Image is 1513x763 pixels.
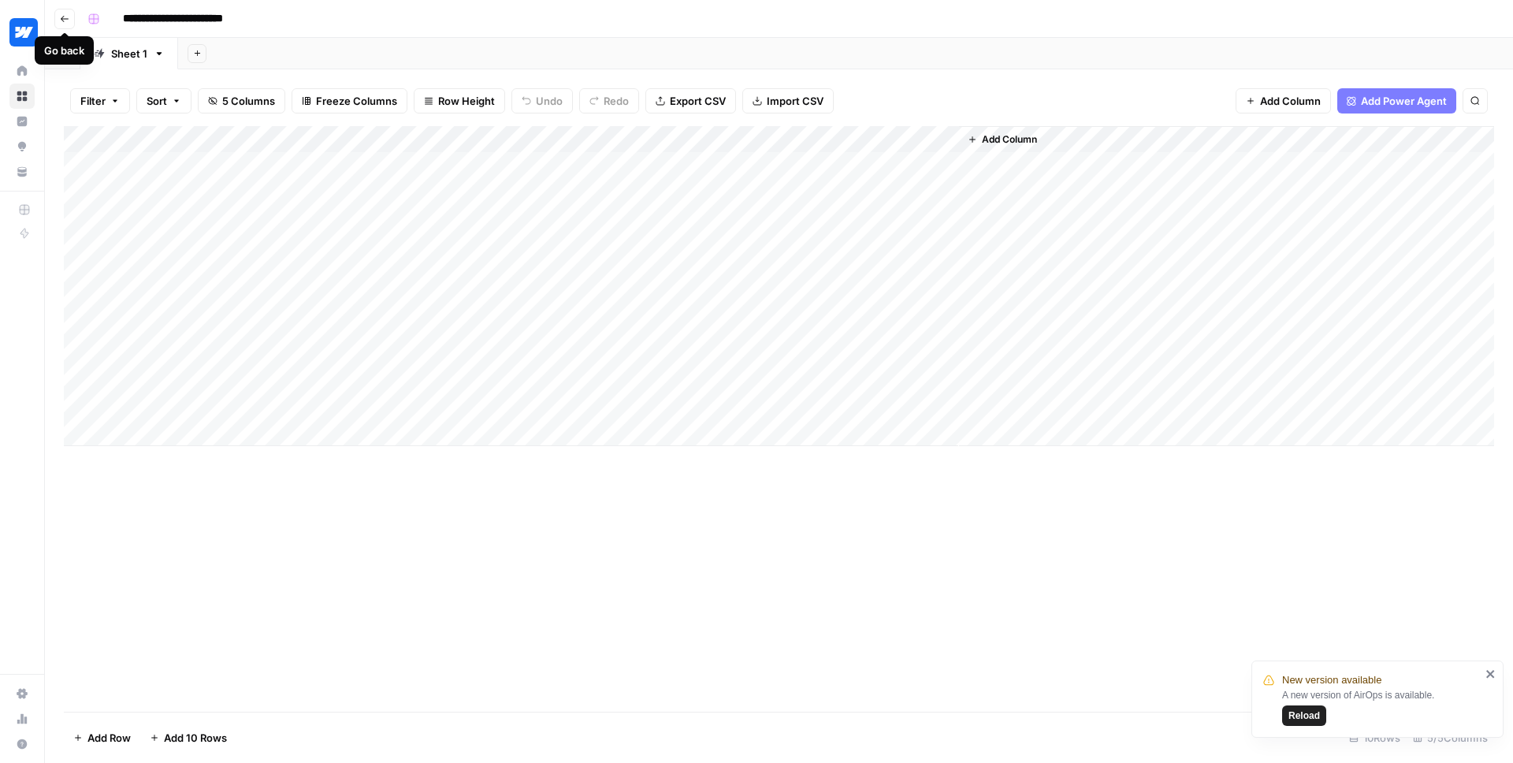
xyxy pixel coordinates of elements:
a: Usage [9,706,35,731]
span: Reload [1288,709,1320,723]
button: Undo [511,88,573,114]
span: Add Row [87,730,131,746]
span: Add Power Agent [1361,93,1447,109]
a: Browse [9,84,35,109]
div: Sheet 1 [111,46,147,61]
button: Redo [579,88,639,114]
span: Add Column [1260,93,1321,109]
div: 10 Rows [1343,725,1407,750]
button: Add Row [64,725,140,750]
div: A new version of AirOps is available. [1282,688,1481,726]
a: Home [9,58,35,84]
span: Add 10 Rows [164,730,227,746]
button: Help + Support [9,731,35,757]
button: close [1485,668,1496,680]
span: Undo [536,93,563,109]
span: Export CSV [670,93,726,109]
span: Filter [80,93,106,109]
span: New version available [1282,672,1381,688]
button: Add Power Agent [1337,88,1456,114]
span: Sort [147,93,167,109]
a: Settings [9,681,35,706]
button: Sort [136,88,191,114]
span: 5 Columns [222,93,275,109]
span: Add Column [982,132,1037,147]
div: Go back [44,43,84,58]
button: Add 10 Rows [140,725,236,750]
span: Import CSV [767,93,823,109]
button: Export CSV [645,88,736,114]
span: Redo [604,93,629,109]
a: Insights [9,109,35,134]
img: Webflow Logo [9,18,38,47]
span: Row Height [438,93,495,109]
button: Filter [70,88,130,114]
a: Sheet 1 [80,38,178,69]
button: Add Column [961,129,1043,150]
button: Workspace: Webflow [9,13,35,52]
button: Freeze Columns [292,88,407,114]
button: Reload [1282,705,1326,726]
button: Row Height [414,88,505,114]
button: Add Column [1236,88,1331,114]
a: Your Data [9,159,35,184]
span: Freeze Columns [316,93,397,109]
div: 5/5 Columns [1407,725,1494,750]
button: 5 Columns [198,88,285,114]
a: Opportunities [9,134,35,159]
button: Import CSV [742,88,834,114]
